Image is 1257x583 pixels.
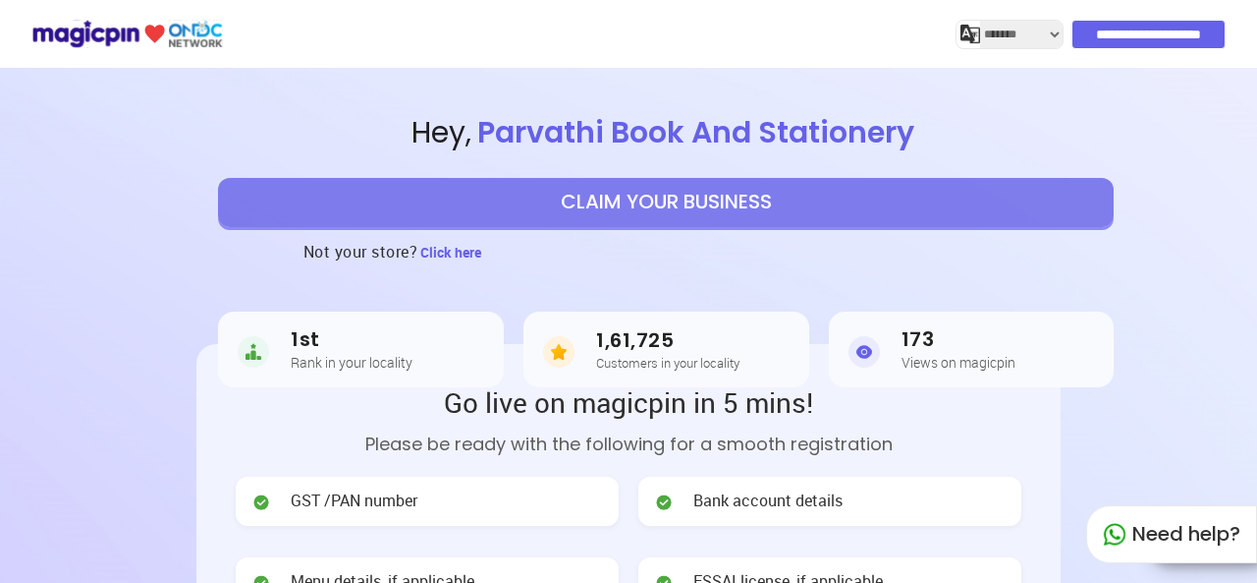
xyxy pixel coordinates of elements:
img: j2MGCQAAAABJRU5ErkJggg== [960,25,980,44]
img: ondc-logo-new-small.8a59708e.svg [31,17,223,51]
h5: Customers in your locality [596,356,739,370]
button: CLAIM YOUR BUSINESS [218,178,1114,227]
span: GST /PAN number [291,490,417,512]
img: Views [848,332,880,372]
h5: Rank in your locality [291,355,412,370]
h2: Go live on magicpin in 5 mins! [236,383,1021,421]
h3: Not your store? [303,227,418,276]
img: check [654,493,674,512]
span: Bank account details [693,490,843,512]
img: Rank [238,332,269,372]
h3: 173 [902,328,1015,351]
div: Need help? [1086,505,1257,563]
span: Hey , [76,112,1257,154]
h3: 1st [291,328,412,351]
img: whatapp_green.7240e66a.svg [1103,523,1126,547]
h5: Views on magicpin [902,355,1015,370]
img: Customers [543,332,574,372]
span: Parvathi Book And Stationery [471,111,920,153]
h3: 1,61,725 [596,329,739,352]
img: check [251,493,271,512]
span: Click here [420,243,481,262]
p: Please be ready with the following for a smooth registration [236,431,1021,457]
